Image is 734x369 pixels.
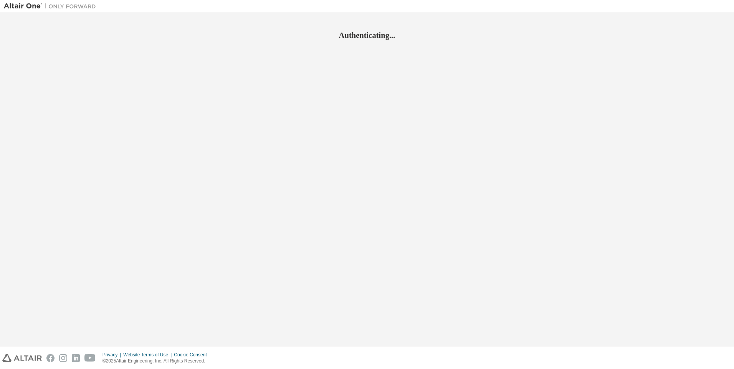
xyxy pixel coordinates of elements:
[4,2,100,10] img: Altair One
[46,354,55,362] img: facebook.svg
[59,354,67,362] img: instagram.svg
[2,354,42,362] img: altair_logo.svg
[102,352,123,358] div: Privacy
[174,352,211,358] div: Cookie Consent
[123,352,174,358] div: Website Terms of Use
[4,30,730,40] h2: Authenticating...
[84,354,96,362] img: youtube.svg
[102,358,212,364] p: © 2025 Altair Engineering, Inc. All Rights Reserved.
[72,354,80,362] img: linkedin.svg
